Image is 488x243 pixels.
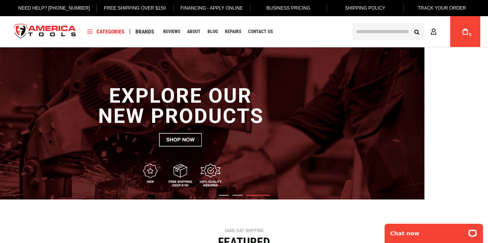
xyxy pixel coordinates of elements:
[345,5,385,11] span: Shipping Policy
[225,29,241,34] span: Repairs
[208,29,218,34] span: Blog
[248,29,273,34] span: Contact Us
[458,16,473,47] a: 0
[163,29,180,34] span: Reviews
[245,27,276,37] a: Contact Us
[409,24,424,39] button: Search
[469,33,471,37] span: 0
[88,29,125,34] span: Categories
[6,228,482,233] div: SAME DAY SHIPPING
[221,27,245,37] a: Repairs
[8,17,83,46] img: America Tools
[84,27,128,37] a: Categories
[380,219,488,243] iframe: LiveChat chat widget
[184,27,204,37] a: About
[204,27,221,37] a: Blog
[187,29,201,34] span: About
[132,27,158,37] a: Brands
[160,27,184,37] a: Reviews
[135,29,154,34] span: Brands
[8,17,83,46] a: store logo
